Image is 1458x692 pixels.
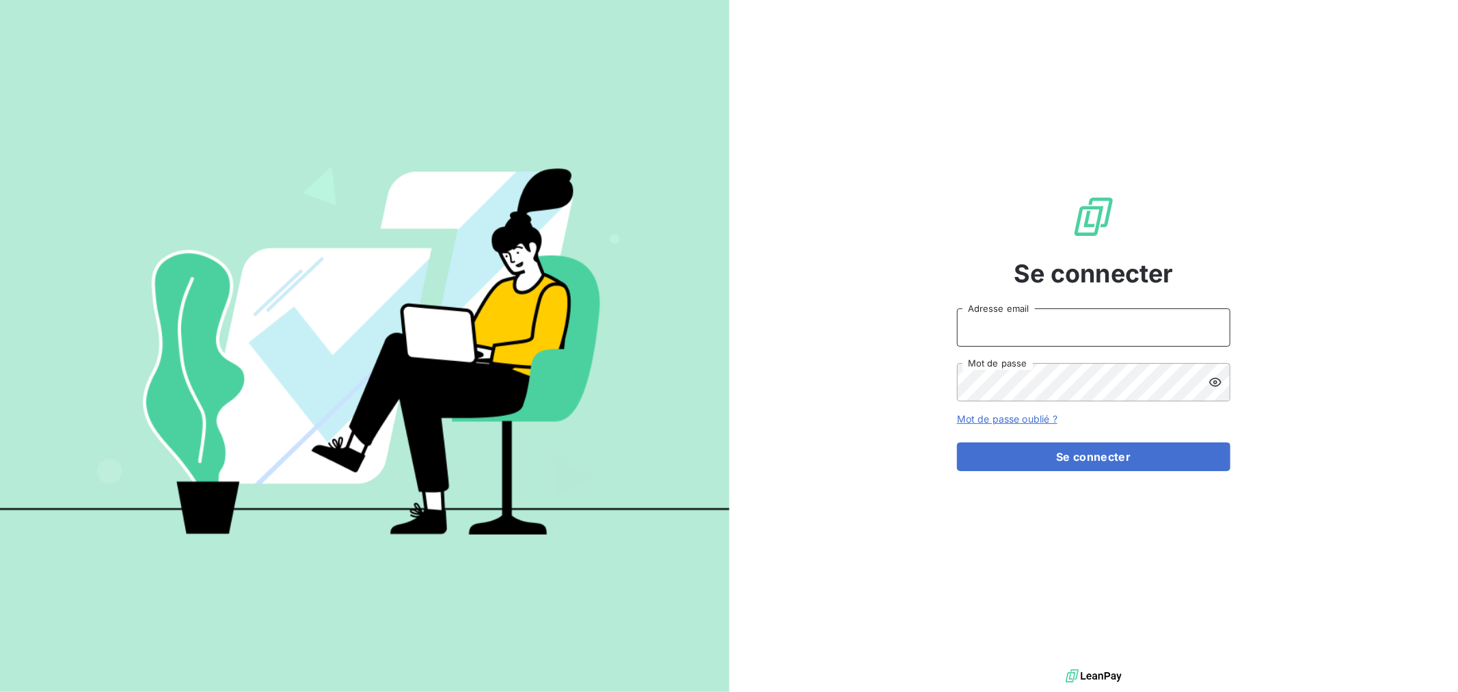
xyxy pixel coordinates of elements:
[957,413,1057,425] a: Mot de passe oublié ?
[1072,195,1116,239] img: Logo LeanPay
[1014,255,1174,292] span: Se connecter
[957,308,1230,347] input: placeholder
[957,442,1230,471] button: Se connecter
[1066,666,1122,687] img: logo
